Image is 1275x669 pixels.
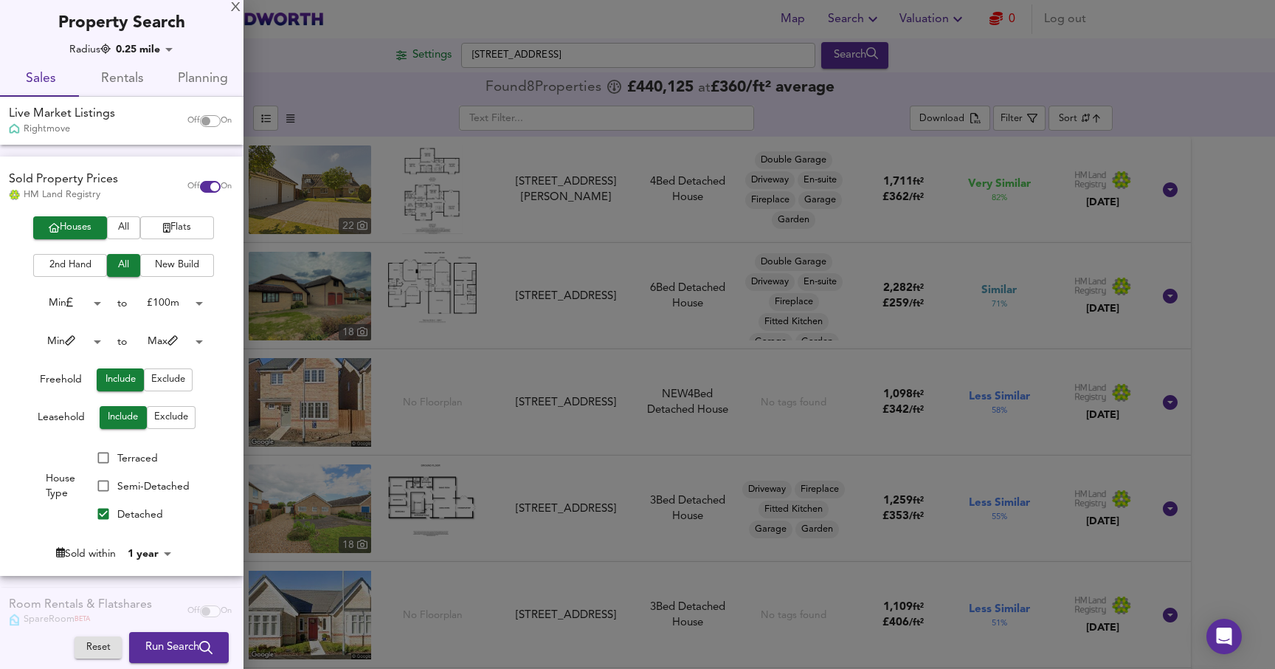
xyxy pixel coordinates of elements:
[117,453,158,464] span: Terraced
[221,181,232,193] span: On
[32,444,89,528] div: House Type
[56,546,116,561] div: Sold within
[231,3,241,13] div: X
[40,372,82,391] div: Freehold
[41,219,100,236] span: Houses
[100,406,147,429] button: Include
[25,330,106,353] div: Min
[82,639,114,656] span: Reset
[9,190,20,200] img: Land Registry
[154,409,188,426] span: Exclude
[9,123,20,136] img: Rightmove
[140,216,214,239] button: Flats
[117,296,127,311] div: to
[129,632,229,663] button: Run Search
[151,371,185,388] span: Exclude
[127,292,208,315] div: £100m
[107,409,139,426] span: Include
[9,123,115,136] div: Rightmove
[75,637,122,659] button: Reset
[127,330,208,353] div: Max
[41,257,100,274] span: 2nd Hand
[107,216,140,239] button: All
[140,254,214,277] button: New Build
[111,42,178,57] div: 0.25 mile
[90,68,153,91] span: Rentals
[117,481,190,492] span: Semi-Detached
[69,42,111,57] div: Radius
[38,410,85,429] div: Leasehold
[9,106,115,123] div: Live Market Listings
[33,254,107,277] button: 2nd Hand
[114,219,133,236] span: All
[187,181,200,193] span: Off
[114,257,133,274] span: All
[221,115,232,127] span: On
[97,368,144,391] button: Include
[1206,619,1242,654] div: Open Intercom Messenger
[9,188,118,202] div: HM Land Registry
[147,406,196,429] button: Exclude
[144,368,193,391] button: Exclude
[148,257,207,274] span: New Build
[187,115,200,127] span: Off
[123,546,176,561] div: 1 year
[171,68,235,91] span: Planning
[148,219,207,236] span: Flats
[104,371,137,388] span: Include
[9,171,118,188] div: Sold Property Prices
[117,510,163,520] span: Detached
[107,254,140,277] button: All
[33,216,107,239] button: Houses
[25,292,106,315] div: Min
[117,334,127,349] div: to
[145,638,212,657] span: Run Search
[9,68,72,91] span: Sales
